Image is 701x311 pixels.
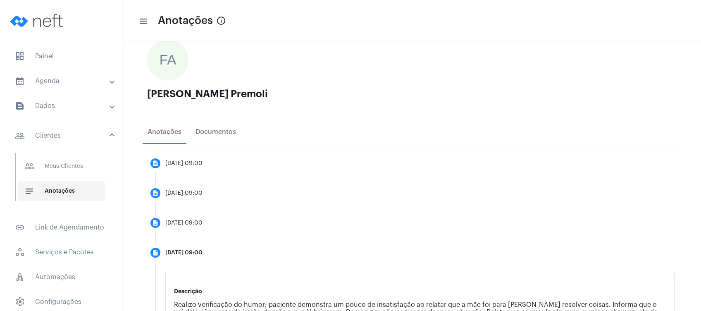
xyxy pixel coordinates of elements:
[147,89,678,99] div: [PERSON_NAME] Premoli
[5,122,124,149] mat-expansion-panel-header: sidenav iconClientes
[165,220,203,226] div: [DATE] 09:00
[15,297,25,307] span: sidenav icon
[18,181,105,201] span: Anotações
[158,14,213,27] span: Anotações
[152,220,159,226] mat-icon: description
[5,149,124,213] div: sidenav iconClientes
[15,247,25,257] span: sidenav icon
[8,242,115,262] span: Serviços e Pacotes
[8,267,115,287] span: Automações
[152,160,159,167] mat-icon: description
[148,128,181,136] div: Anotações
[165,160,203,167] div: [DATE] 09:00
[8,218,115,237] span: Link de Agendamento
[152,249,159,256] mat-icon: description
[15,222,25,232] mat-icon: sidenav icon
[15,76,110,86] mat-panel-title: Agenda
[139,16,147,26] mat-icon: sidenav icon
[216,16,226,26] mat-icon: info_outlined
[15,51,25,61] span: sidenav icon
[18,156,105,176] span: Meus Clientes
[15,272,25,282] span: sidenav icon
[174,288,666,294] p: Descrição
[15,101,25,111] mat-icon: sidenav icon
[165,250,203,256] div: [DATE] 09:00
[24,186,34,196] mat-icon: sidenav icon
[165,190,203,196] div: [DATE] 09:00
[7,4,69,37] img: logo-neft-novo-2.png
[152,190,159,196] mat-icon: description
[15,101,110,111] mat-panel-title: Dados
[15,131,110,141] mat-panel-title: Clientes
[15,131,25,141] mat-icon: sidenav icon
[5,96,124,116] mat-expansion-panel-header: sidenav iconDados
[5,71,124,91] mat-expansion-panel-header: sidenav iconAgenda
[8,46,115,66] span: Painel
[15,76,25,86] mat-icon: sidenav icon
[196,128,236,136] div: Documentos
[24,161,34,171] mat-icon: sidenav icon
[147,39,188,81] div: FA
